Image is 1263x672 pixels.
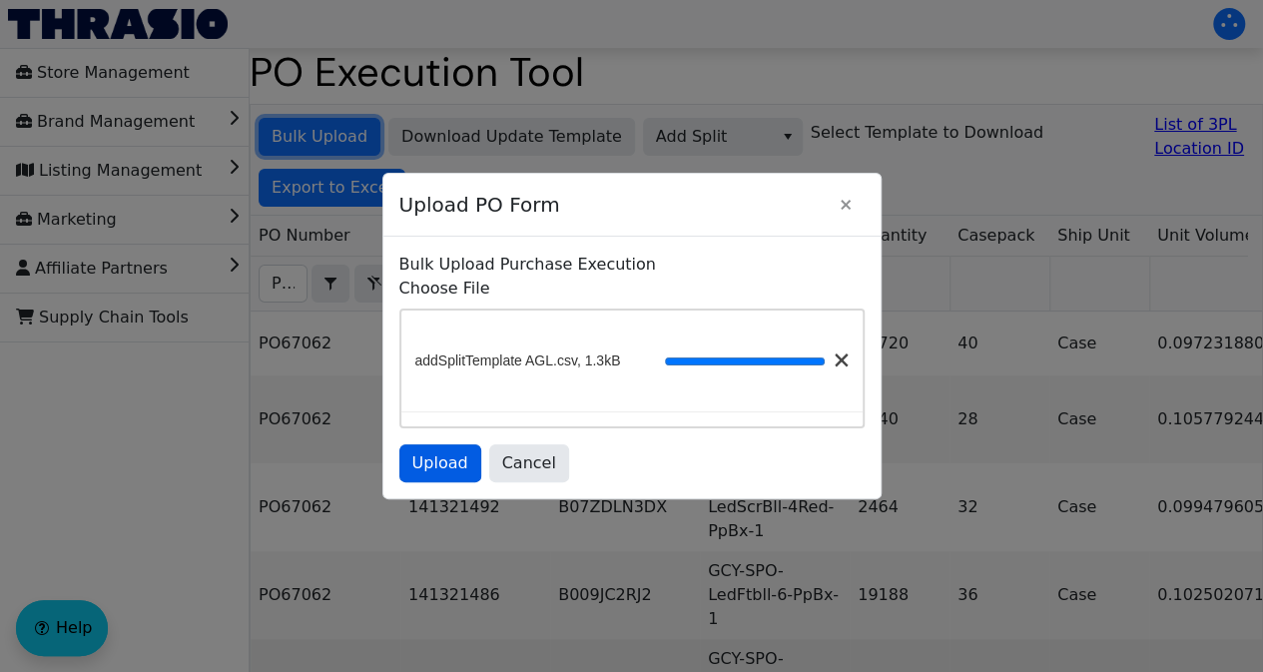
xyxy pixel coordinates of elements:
button: Cancel [489,444,569,482]
span: Upload [412,451,468,475]
span: addSplitTemplate AGL.csv, 1.3kB [414,350,620,371]
label: Choose File [399,277,865,301]
p: Bulk Upload Purchase Execution [399,253,865,277]
button: Upload [399,444,481,482]
button: Close [827,186,865,224]
span: Upload PO Form [399,180,827,230]
span: Cancel [502,451,556,475]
